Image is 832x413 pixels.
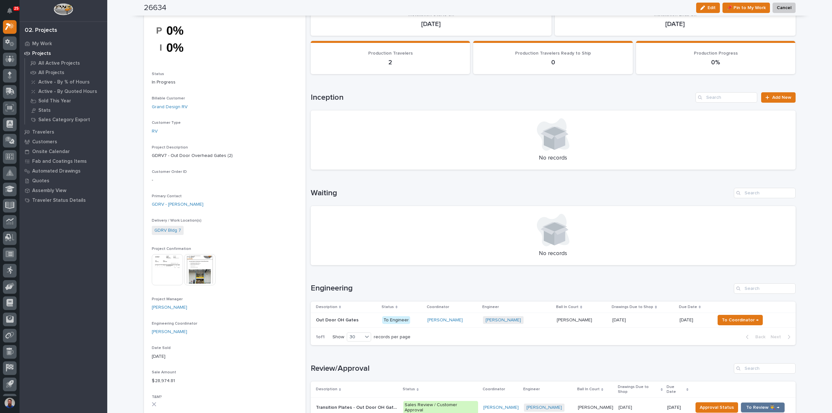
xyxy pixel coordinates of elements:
[152,152,298,159] p: GDRV7 - Out Door Overhead Gates (2)
[144,3,166,13] h2: 26634
[311,313,796,327] tr: Out Door OH GatesOut Door OH Gates To Engineer[PERSON_NAME] [PERSON_NAME] [PERSON_NAME][PERSON_NA...
[32,188,66,194] p: Assembly View
[152,370,176,374] span: Sale Amount
[771,334,785,340] span: Next
[152,104,188,110] a: Grand Design RV
[311,188,731,198] h1: Waiting
[427,303,449,311] p: Coordinator
[680,317,709,323] p: [DATE]
[19,195,107,205] a: Traveler Status Details
[481,58,625,66] p: 0
[32,51,51,57] p: Projects
[318,20,544,28] p: [DATE]
[332,334,344,340] p: Show
[38,70,64,76] p: All Projects
[618,404,633,410] p: [DATE]
[152,170,187,174] span: Customer Order ID
[154,227,181,234] a: GDRV Bldg 7
[708,5,716,11] span: Edit
[152,329,187,335] a: [PERSON_NAME]
[311,93,693,102] h1: Inception
[38,98,71,104] p: Sold This Year
[152,177,298,184] p: -
[316,386,337,393] p: Description
[578,404,615,410] p: [PERSON_NAME]
[19,156,107,166] a: Fab and Coatings Items
[667,383,685,395] p: Due Date
[374,334,410,340] p: records per page
[19,147,107,156] a: Onsite Calendar
[654,12,696,17] span: Installation Ends On
[311,329,330,345] p: 1 of 1
[316,404,399,410] p: Transition Plates - Out Door OH Gates
[19,137,107,147] a: Customers
[38,108,51,113] p: Stats
[38,60,80,66] p: All Active Projects
[32,159,87,164] p: Fab and Coatings Items
[152,17,201,61] img: GAh4MrcnIYPmeuQ6LCWxIZdUOnilZIwnjO4Z3Zlpzo0
[3,396,17,410] button: users-avatar
[382,303,394,311] p: Status
[486,317,521,323] a: [PERSON_NAME]
[32,149,70,155] p: Onsite Calendar
[311,284,731,293] h1: Engineering
[761,92,795,103] a: Add New
[318,58,462,66] p: 2
[14,6,19,11] p: 25
[734,283,796,294] input: Search
[408,12,454,17] span: Installation Starts On
[556,303,578,311] p: Ball In Court
[612,303,653,311] p: Drawings Due to Shop
[483,405,519,410] a: [PERSON_NAME]
[318,250,788,257] p: No records
[741,334,768,340] button: Back
[32,139,57,145] p: Customers
[32,129,54,135] p: Travelers
[152,97,185,100] span: Billable Customer
[152,346,171,350] span: Date Sold
[25,96,107,105] a: Sold This Year
[3,4,17,18] button: Notifications
[152,121,181,125] span: Customer Type
[54,3,73,15] img: Workspace Logo
[19,127,107,137] a: Travelers
[25,87,107,96] a: Active - By Quoted Hours
[773,3,796,13] button: Cancel
[316,303,337,311] p: Description
[734,363,796,374] input: Search
[32,198,86,203] p: Traveler Status Details
[741,402,785,413] button: To Review 👨‍🏭 →
[722,316,759,324] span: To Coordinator →
[694,51,738,56] span: Production Progress
[152,219,201,223] span: Delivery / Work Location(s)
[563,20,788,28] p: [DATE]
[25,106,107,115] a: Stats
[482,303,499,311] p: Engineer
[38,117,90,123] p: Sales Category Export
[19,48,107,58] a: Projects
[734,188,796,198] div: Search
[612,316,627,323] p: [DATE]
[523,386,540,393] p: Engineer
[19,186,107,195] a: Assembly View
[746,404,779,411] span: To Review 👨‍🏭 →
[722,3,770,13] button: 📌 Pin to My Work
[152,378,298,384] p: $ 28,974.81
[515,51,591,56] span: Production Travelers Ready to Ship
[152,194,182,198] span: Primary Contact
[152,395,162,399] span: T&M?
[152,79,298,86] p: In Progress
[347,334,363,341] div: 30
[403,386,415,393] p: Status
[19,39,107,48] a: My Work
[152,201,203,208] a: GDRV - [PERSON_NAME]
[38,79,90,85] p: Active - By % of Hours
[38,89,97,95] p: Active - By Quoted Hours
[483,386,505,393] p: Coordinator
[152,72,164,76] span: Status
[695,402,738,413] button: Approval Status
[696,3,720,13] button: Edit
[557,316,593,323] p: [PERSON_NAME]
[32,168,81,174] p: Automated Drawings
